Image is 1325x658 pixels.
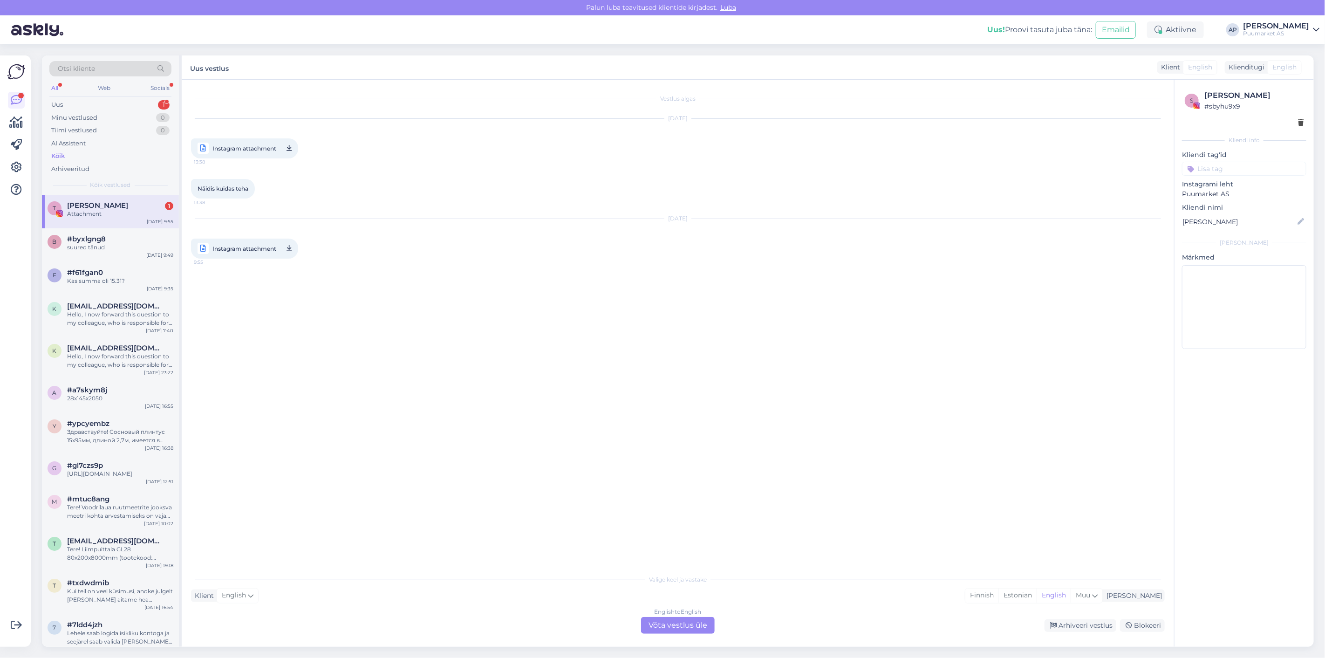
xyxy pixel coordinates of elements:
a: Instagram attachment9:55 [191,239,298,259]
span: English [1188,62,1212,72]
span: 13:38 [194,156,229,168]
div: [URL][DOMAIN_NAME] [67,470,173,478]
div: Puumarket AS [1243,30,1309,37]
div: Hello, I now forward this question to my colleague, who is responsible for this. The reply will b... [67,310,173,327]
p: Puumarket AS [1182,189,1306,199]
div: Kui teil on veel küsimusi, andke julgelt [PERSON_NAME] aitame hea meelega. [67,587,173,604]
div: Lehele saab logida isikliku kontoga ja seejärel saab valida [PERSON_NAME] ärikonto. [67,629,173,646]
span: t [53,540,56,547]
div: Uus [51,100,63,110]
span: k [53,305,57,312]
div: Proovi tasuta juba täna: [987,24,1092,35]
span: b [53,238,57,245]
div: 1 [158,100,170,110]
div: English [1037,589,1071,603]
div: Web [96,82,113,94]
div: Valige keel ja vastake [191,576,1165,584]
span: #mtuc8ang [67,495,109,503]
div: [DATE] 14:25 [144,646,173,653]
span: Muu [1076,591,1090,599]
div: English to English [655,608,702,616]
div: Arhiveeritud [51,164,89,174]
div: # sbyhu9x9 [1204,101,1304,111]
div: 1 [165,202,173,210]
div: [PERSON_NAME] [1103,591,1162,601]
div: [DATE] [191,214,1165,223]
div: Aktiivne [1147,21,1204,38]
div: [DATE] 9:55 [147,218,173,225]
div: Tiimi vestlused [51,126,97,135]
span: T [53,205,56,212]
span: a [53,389,57,396]
div: Minu vestlused [51,113,97,123]
span: 13:38 [194,199,229,206]
div: suured tänud [67,243,173,252]
span: #byxlgng8 [67,235,106,243]
div: [PERSON_NAME] [1182,239,1306,247]
span: Instagram attachment [212,243,276,254]
div: Klienditugi [1225,62,1264,72]
span: Näidis kuidas teha [198,185,248,192]
a: [PERSON_NAME]Puumarket AS [1243,22,1319,37]
span: Kõik vestlused [90,181,131,189]
div: [PERSON_NAME] [1204,90,1304,101]
div: Blokeeri [1120,619,1165,632]
button: Emailid [1096,21,1136,39]
div: [PERSON_NAME] [1243,22,1309,30]
div: Hello, I now forward this question to my colleague, who is responsible for this. The reply will b... [67,352,173,369]
div: Arhiveeri vestlus [1045,619,1116,632]
span: Instagram attachment [212,143,276,154]
p: Märkmed [1182,253,1306,262]
span: Otsi kliente [58,64,95,74]
span: #txdwdmib [67,579,109,587]
span: #gl7czs9p [67,461,103,470]
div: [DATE] 9:35 [147,285,173,292]
p: Instagrami leht [1182,179,1306,189]
div: AP [1226,23,1239,36]
span: toomas.h@hotmail.com [67,537,164,545]
span: 7 [53,624,56,631]
div: Socials [149,82,171,94]
span: s [1190,97,1194,104]
span: k [53,347,57,354]
span: y [53,423,56,430]
span: #a7skym8j [67,386,107,394]
a: Instagram attachment13:38 [191,138,298,158]
div: [DATE] 10:02 [144,520,173,527]
div: AI Assistent [51,139,86,148]
span: t [53,582,56,589]
input: Lisa tag [1182,162,1306,176]
span: English [1272,62,1297,72]
div: Здравствуйте! Сосновый плинтус 15x95мм, длиной 2,7м, имеется в наличии: в Мустамяэ — 38 шт, в [GE... [67,428,173,445]
span: g [53,465,57,472]
div: Tere! Voodrilaua ruutmeetrite jooksva meetri kohta arvestamiseks on vaja teada voodrilaua laiust.... [67,503,173,520]
div: 28x145x2050 [67,394,173,403]
div: [DATE] 9:49 [146,252,173,259]
div: Kliendi info [1182,136,1306,144]
span: Luba [717,3,739,12]
p: Kliendi nimi [1182,203,1306,212]
b: Uus! [987,25,1005,34]
span: #7ldd4jzh [67,621,102,629]
span: f [53,272,56,279]
span: kaupmeesraimus3@gmail.com [67,302,164,310]
span: #ypcyembz [67,419,109,428]
div: [DATE] [191,114,1165,123]
div: Kõik [51,151,65,161]
div: [DATE] 16:55 [145,403,173,410]
label: Uus vestlus [190,61,229,74]
div: Võta vestlus üle [641,617,715,634]
div: Kas summa oli 15.31? [67,277,173,285]
div: [DATE] 19:18 [146,562,173,569]
p: Kliendi tag'id [1182,150,1306,160]
div: Attachment [67,210,173,218]
div: Estonian [998,589,1037,603]
div: Klient [1157,62,1180,72]
div: [DATE] 12:51 [146,478,173,485]
span: m [52,498,57,505]
div: [DATE] 23:22 [144,369,173,376]
div: 0 [156,126,170,135]
div: 0 [156,113,170,123]
div: Klient [191,591,214,601]
span: #f61fgan0 [67,268,103,277]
